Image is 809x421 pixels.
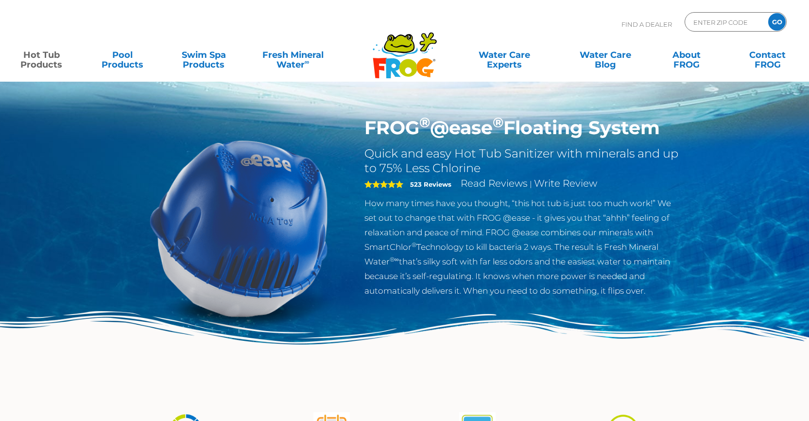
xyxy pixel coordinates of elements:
[412,241,416,248] sup: ®
[253,45,332,65] a: Fresh MineralWater∞
[655,45,718,65] a: AboutFROG
[364,196,682,298] p: How many times have you thought, “this hot tub is just too much work!” We set out to change that ...
[461,177,528,189] a: Read Reviews
[364,117,682,139] h1: FROG @ease Floating System
[736,45,799,65] a: ContactFROG
[493,114,503,131] sup: ®
[534,177,597,189] a: Write Review
[367,19,442,79] img: Frog Products Logo
[128,117,350,339] img: hot-tub-product-atease-system.png
[574,45,637,65] a: Water CareBlog
[621,12,672,36] p: Find A Dealer
[390,256,399,263] sup: ®∞
[305,58,310,66] sup: ∞
[419,114,430,131] sup: ®
[530,179,532,189] span: |
[10,45,73,65] a: Hot TubProducts
[91,45,154,65] a: PoolProducts
[364,180,403,188] span: 5
[172,45,235,65] a: Swim SpaProducts
[453,45,555,65] a: Water CareExperts
[364,146,682,175] h2: Quick and easy Hot Tub Sanitizer with minerals and up to 75% Less Chlorine
[768,13,786,31] input: GO
[410,180,451,188] strong: 523 Reviews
